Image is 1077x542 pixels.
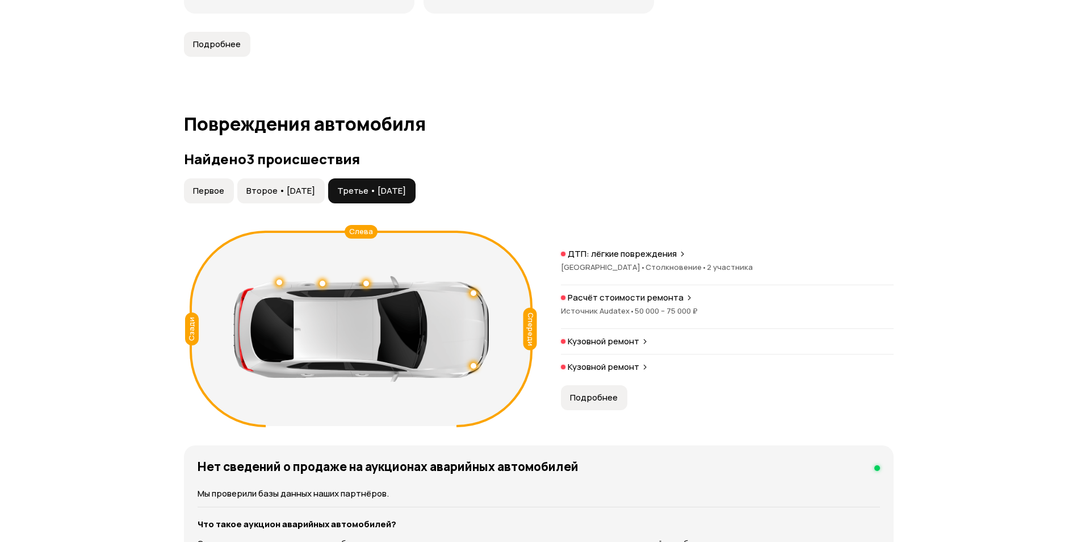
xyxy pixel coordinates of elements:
[707,262,753,272] span: 2 участника
[184,151,894,167] h3: Найдено 3 происшествия
[630,306,635,316] span: •
[193,185,224,197] span: Первое
[184,114,894,134] h1: Повреждения автомобиля
[568,361,639,373] p: Кузовной ремонт
[184,32,250,57] button: Подробнее
[561,385,627,410] button: Подробнее
[640,262,646,272] span: •
[328,178,416,203] button: Третье • [DATE]
[345,225,378,239] div: Слева
[646,262,707,272] span: Столкновение
[568,292,684,303] p: Расчёт стоимости ремонта
[246,185,315,197] span: Второе • [DATE]
[198,518,396,530] strong: Что такое аукцион аварийных автомобилей?
[185,312,199,345] div: Сзади
[568,336,639,347] p: Кузовной ремонт
[193,39,241,50] span: Подробнее
[184,178,234,203] button: Первое
[337,185,406,197] span: Третье • [DATE]
[198,459,579,474] h4: Нет сведений о продаже на аукционах аварийных автомобилей
[635,306,698,316] span: 50 000 – 75 000 ₽
[198,487,880,500] p: Мы проверили базы данных наших партнёров.
[570,392,618,403] span: Подробнее
[702,262,707,272] span: •
[561,306,635,316] span: Источник Audatex
[523,308,537,351] div: Спереди
[568,248,677,260] p: ДТП: лёгкие повреждения
[561,262,646,272] span: [GEOGRAPHIC_DATA]
[237,178,325,203] button: Второе • [DATE]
